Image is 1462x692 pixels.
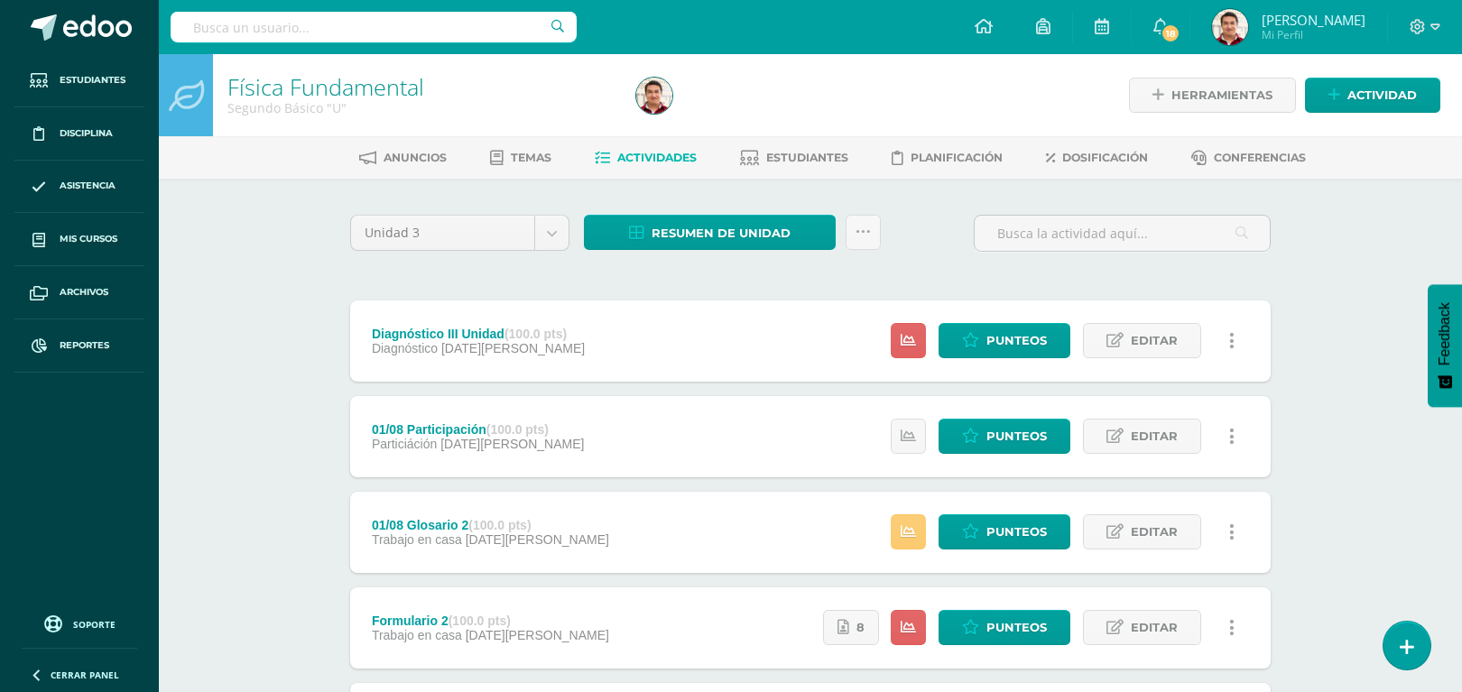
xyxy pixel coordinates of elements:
[1161,23,1180,43] span: 18
[14,54,144,107] a: Estudiantes
[823,610,879,645] a: 8
[171,12,577,42] input: Busca un usuario...
[986,515,1047,549] span: Punteos
[372,614,609,628] div: Formulario 2
[372,518,609,532] div: 01/08 Glosario 2
[60,179,116,193] span: Asistencia
[486,422,549,437] strong: (100.0 pts)
[1046,143,1148,172] a: Dosificación
[372,422,584,437] div: 01/08 Participación
[892,143,1003,172] a: Planificación
[1131,515,1178,549] span: Editar
[359,143,447,172] a: Anuncios
[449,614,511,628] strong: (100.0 pts)
[856,611,865,644] span: 8
[1062,151,1148,164] span: Dosificación
[440,437,584,451] span: [DATE][PERSON_NAME]
[372,437,437,451] span: Particiáción
[468,518,531,532] strong: (100.0 pts)
[60,126,113,141] span: Disciplina
[227,71,424,102] a: Física Fundamental
[384,151,447,164] span: Anuncios
[466,532,609,547] span: [DATE][PERSON_NAME]
[595,143,697,172] a: Actividades
[911,151,1003,164] span: Planificación
[60,232,117,246] span: Mis cursos
[365,216,521,250] span: Unidad 3
[1437,302,1453,365] span: Feedback
[1191,143,1306,172] a: Conferencias
[1262,27,1365,42] span: Mi Perfil
[1347,78,1417,112] span: Actividad
[51,669,119,681] span: Cerrar panel
[1262,11,1365,29] span: [PERSON_NAME]
[1129,78,1296,113] a: Herramientas
[939,419,1070,454] a: Punteos
[351,216,569,250] a: Unidad 3
[766,151,848,164] span: Estudiantes
[372,341,438,355] span: Diagnóstico
[60,285,108,300] span: Archivos
[372,532,462,547] span: Trabajo en casa
[372,327,585,341] div: Diagnóstico III Unidad
[939,323,1070,358] a: Punteos
[490,143,551,172] a: Temas
[14,107,144,161] a: Disciplina
[939,514,1070,549] a: Punteos
[1131,420,1178,453] span: Editar
[939,610,1070,645] a: Punteos
[60,338,109,353] span: Reportes
[986,420,1047,453] span: Punteos
[441,341,585,355] span: [DATE][PERSON_NAME]
[60,73,125,88] span: Estudiantes
[1131,324,1178,357] span: Editar
[1212,9,1248,45] img: e7cd323b44cf5a74fd6dd1684ce041c5.png
[14,319,144,373] a: Reportes
[975,216,1270,251] input: Busca la actividad aquí...
[511,151,551,164] span: Temas
[504,327,567,341] strong: (100.0 pts)
[584,215,836,250] a: Resumen de unidad
[14,266,144,319] a: Archivos
[372,628,462,642] span: Trabajo en casa
[986,611,1047,644] span: Punteos
[1428,284,1462,407] button: Feedback - Mostrar encuesta
[1214,151,1306,164] span: Conferencias
[14,213,144,266] a: Mis cursos
[636,78,672,114] img: e7cd323b44cf5a74fd6dd1684ce041c5.png
[227,74,615,99] h1: Física Fundamental
[1131,611,1178,644] span: Editar
[14,161,144,214] a: Asistencia
[617,151,697,164] span: Actividades
[22,611,137,635] a: Soporte
[73,618,116,631] span: Soporte
[1171,78,1272,112] span: Herramientas
[466,628,609,642] span: [DATE][PERSON_NAME]
[652,217,791,250] span: Resumen de unidad
[1305,78,1440,113] a: Actividad
[986,324,1047,357] span: Punteos
[227,99,615,116] div: Segundo Básico 'U'
[740,143,848,172] a: Estudiantes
